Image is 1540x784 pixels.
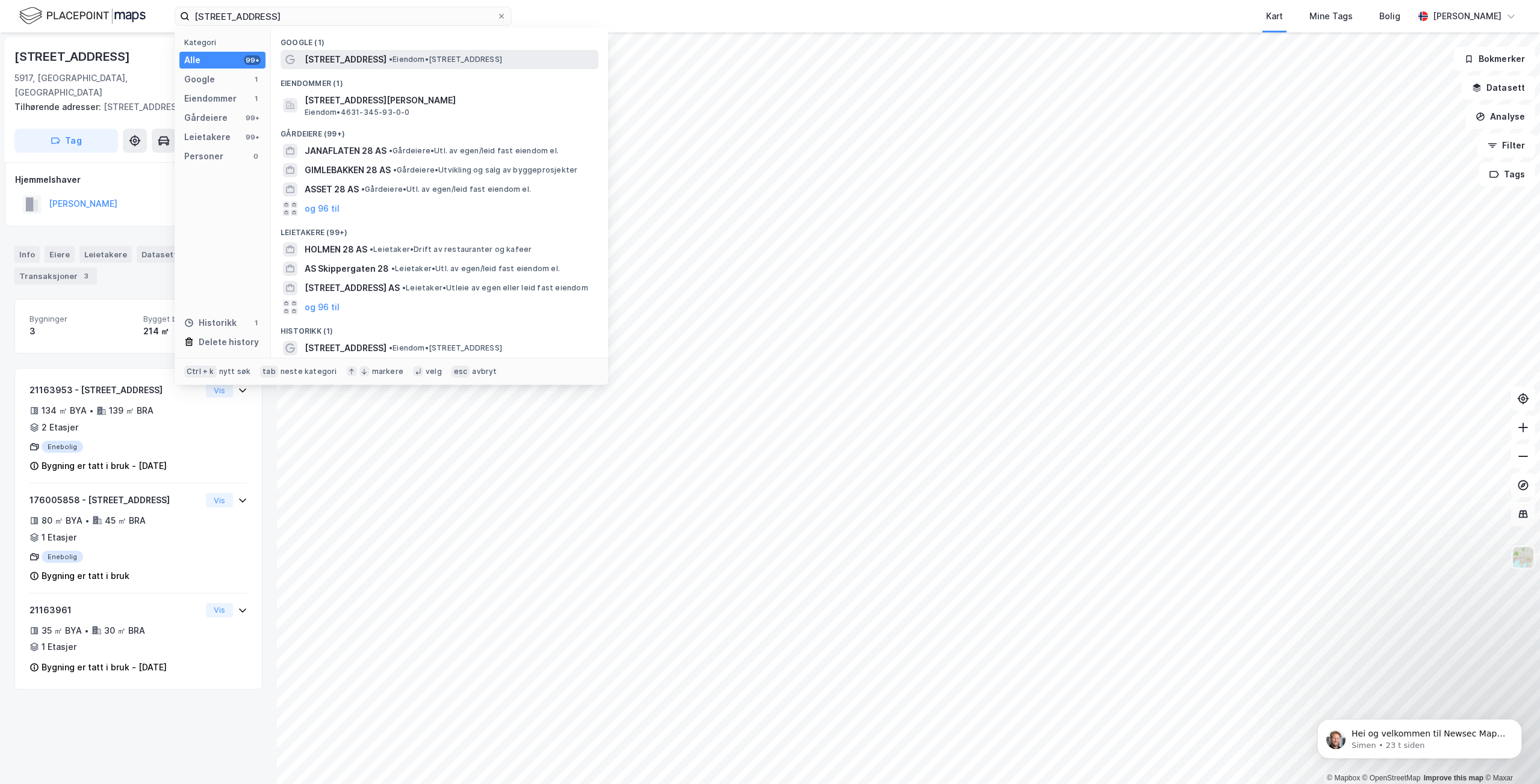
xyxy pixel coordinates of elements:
[42,403,87,418] div: 134 ㎡ BYA
[42,640,76,654] div: 1 Etasjer
[1309,9,1353,23] div: Mine Tags
[42,420,78,435] div: 2 Etasjer
[271,120,608,141] div: Gårdeiere (99+)
[305,242,367,257] span: HOLMEN 28 AS
[184,130,231,144] div: Leietakere
[14,268,97,284] div: Transaksjoner
[305,262,389,276] span: AS Skippergaten 28
[19,5,146,26] img: logo.f888ab2527a4732fd821a326f86c7f29.svg
[143,324,247,338] div: 214 ㎡
[271,28,608,50] div: Google (1)
[184,91,237,106] div: Eiendommer
[305,341,387,355] span: [STREET_ADDRESS]
[42,530,76,545] div: 1 Etasjer
[15,173,262,187] div: Hjemmelshaver
[305,144,387,158] span: JANAFLATEN 28 AS
[184,316,237,330] div: Historikk
[1362,774,1421,782] a: OpenStreetMap
[137,246,182,263] div: Datasett
[361,185,365,194] span: •
[393,165,397,174] span: •
[389,146,393,155] span: •
[206,603,233,617] button: Vis
[389,146,559,156] span: Gårdeiere • Utl. av egen/leid fast eiendom el.
[391,264,560,274] span: Leietaker • Utl. av egen/leid fast eiendom el.
[370,245,373,254] span: •
[42,459,167,473] div: Bygning er tatt i bruk - [DATE]
[251,152,261,161] div: 0
[251,318,261,328] div: 1
[361,185,531,194] span: Gårdeiere • Utl. av egen/leid fast eiendom el.
[305,182,359,197] span: ASSET 28 AS
[42,660,167,675] div: Bygning er tatt i bruk - [DATE]
[184,53,200,67] div: Alle
[271,317,608,338] div: Historikk (1)
[251,75,261,84] div: 1
[143,314,247,324] span: Bygget bygningsområde
[305,300,340,314] button: og 96 til
[29,314,134,324] span: Bygninger
[389,55,502,64] span: Eiendom • [STREET_ADDRESS]
[391,264,395,273] span: •
[184,366,217,378] div: Ctrl + k
[79,246,132,263] div: Leietakere
[244,132,261,142] div: 99+
[1479,162,1535,186] button: Tags
[89,406,94,415] div: •
[42,513,82,528] div: 80 ㎡ BYA
[251,94,261,103] div: 1
[14,47,132,66] div: [STREET_ADDRESS]
[402,283,588,293] span: Leietaker • Utleie av egen eller leid fast eiendom
[305,201,340,216] button: og 96 til
[389,343,502,353] span: Eiendom • [STREET_ADDRESS]
[370,245,532,254] span: Leietaker • Drift av restauranter og kafeer
[372,367,403,376] div: markere
[14,102,104,112] span: Tilhørende adresser:
[1462,76,1535,100] button: Datasett
[426,367,442,376] div: velg
[42,623,82,638] div: 35 ㎡ BYA
[271,218,608,240] div: Leietakere (99+)
[104,623,145,638] div: 30 ㎡ BRA
[45,246,75,263] div: Eiere
[1379,9,1400,23] div: Bolig
[29,324,134,338] div: 3
[184,149,223,164] div: Personer
[305,163,391,177] span: GIMLEBAKKEN 28 AS
[1454,47,1535,71] button: Bokmerker
[105,513,146,528] div: 45 ㎡ BRA
[271,69,608,91] div: Eiendommer (1)
[190,7,497,25] input: Søk på adresse, matrikkel, gårdeiere, leietakere eller personer
[14,100,253,114] div: [STREET_ADDRESS]
[29,603,201,617] div: 21163961
[472,367,497,376] div: avbryt
[80,270,92,282] div: 3
[1327,774,1360,782] a: Mapbox
[305,52,387,67] span: [STREET_ADDRESS]
[184,111,228,125] div: Gårdeiere
[14,129,118,153] button: Tag
[14,246,40,263] div: Info
[260,366,278,378] div: tab
[244,55,261,65] div: 99+
[199,335,259,349] div: Delete history
[1266,9,1283,23] div: Kart
[1477,133,1535,158] button: Filter
[452,366,470,378] div: esc
[29,383,201,397] div: 21163953 - [STREET_ADDRESS]
[281,367,337,376] div: neste kategori
[84,626,89,635] div: •
[305,93,594,108] span: [STREET_ADDRESS][PERSON_NAME]
[393,165,577,175] span: Gårdeiere • Utvikling og salg av byggeprosjekter
[219,367,251,376] div: nytt søk
[305,108,410,117] span: Eiendom • 4631-345-93-0-0
[85,516,90,525] div: •
[184,72,215,87] div: Google
[109,403,154,418] div: 139 ㎡ BRA
[1424,774,1483,782] a: Improve this map
[206,493,233,507] button: Vis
